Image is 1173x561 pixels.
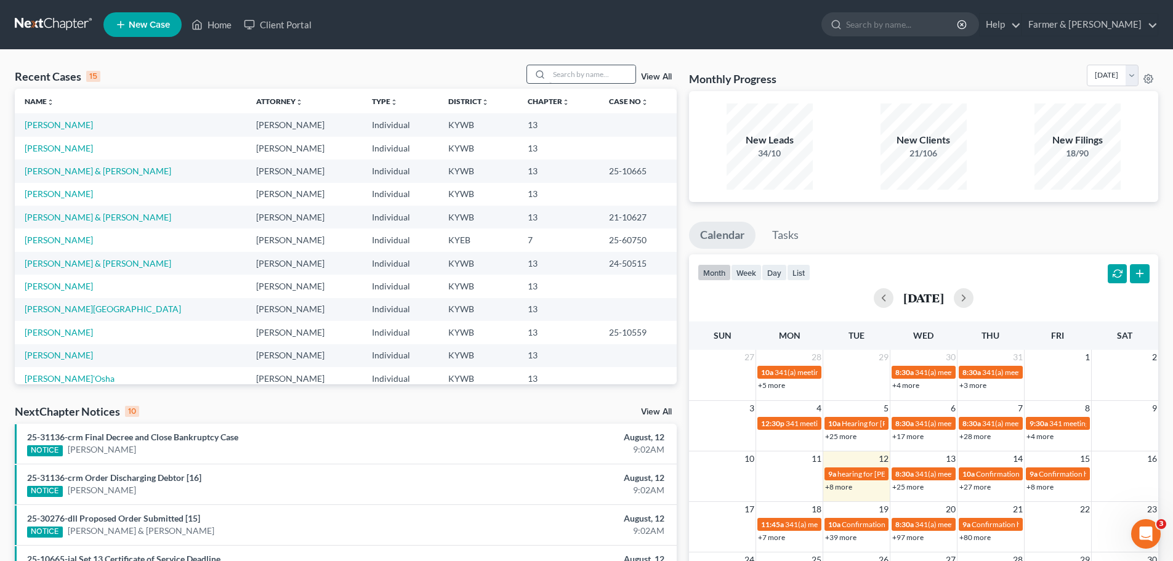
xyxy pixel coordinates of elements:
a: Chapterunfold_more [528,97,570,106]
span: 27 [743,350,756,365]
span: 341(a) meeting for [PERSON_NAME] & [PERSON_NAME] [982,368,1166,377]
div: New Leads [727,133,813,147]
div: NOTICE [27,486,63,497]
td: KYWB [438,275,518,297]
span: 3 [1156,519,1166,529]
td: [PERSON_NAME] [246,206,362,228]
a: Typeunfold_more [372,97,398,106]
td: Individual [362,159,438,182]
span: 3 [748,401,756,416]
span: 341(a) meeting for [PERSON_NAME] [915,520,1034,529]
span: 10a [828,520,840,529]
i: unfold_more [390,99,398,106]
span: 10 [743,451,756,466]
td: 13 [518,159,599,182]
a: Help [980,14,1021,36]
td: Individual [362,275,438,297]
span: 9:30a [1030,419,1048,428]
td: KYWB [438,159,518,182]
a: [PERSON_NAME] [68,443,136,456]
div: 9:02AM [460,443,664,456]
td: [PERSON_NAME] [246,344,362,367]
span: 11:45a [761,520,784,529]
a: [PERSON_NAME]'Osha [25,373,115,384]
td: 13 [518,252,599,275]
span: 1 [1084,350,1091,365]
span: 8:30a [895,419,914,428]
a: Districtunfold_more [448,97,489,106]
td: 13 [518,298,599,321]
span: 7 [1017,401,1024,416]
td: [PERSON_NAME] [246,159,362,182]
a: Farmer & [PERSON_NAME] [1022,14,1158,36]
span: 341(a) meeting for Greisis De La [PERSON_NAME] [915,419,1076,428]
td: [PERSON_NAME] [246,183,362,206]
i: unfold_more [562,99,570,106]
span: 8:30a [962,368,981,377]
a: [PERSON_NAME] [25,119,93,130]
td: 13 [518,344,599,367]
span: 9 [1151,401,1158,416]
span: 8:30a [962,419,981,428]
span: Thu [982,330,999,341]
td: 25-60750 [599,228,677,251]
td: Individual [362,298,438,321]
a: Attorneyunfold_more [256,97,303,106]
td: [PERSON_NAME] [246,298,362,321]
td: Individual [362,252,438,275]
td: 7 [518,228,599,251]
td: 13 [518,113,599,136]
a: [PERSON_NAME] [25,327,93,337]
div: August, 12 [460,512,664,525]
a: [PERSON_NAME] & [PERSON_NAME] [68,525,214,537]
i: unfold_more [482,99,489,106]
span: 6 [949,401,957,416]
span: Confirmation hearing for [PERSON_NAME] [842,520,982,529]
td: Individual [362,113,438,136]
a: [PERSON_NAME] & [PERSON_NAME] [25,166,171,176]
button: list [787,264,810,281]
span: Sun [714,330,732,341]
a: Tasks [761,222,810,249]
span: Mon [779,330,800,341]
div: New Clients [881,133,967,147]
span: 30 [945,350,957,365]
span: Hearing for [PERSON_NAME] [842,419,938,428]
td: 13 [518,137,599,159]
div: August, 12 [460,472,664,484]
span: 11 [810,451,823,466]
div: 21/106 [881,147,967,159]
a: [PERSON_NAME] [25,281,93,291]
span: Fri [1051,330,1064,341]
td: KYWB [438,367,518,390]
a: +28 more [959,432,991,441]
div: 9:02AM [460,525,664,537]
span: 10a [828,419,840,428]
a: +25 more [825,432,857,441]
span: 14 [1012,451,1024,466]
td: [PERSON_NAME] [246,367,362,390]
a: +80 more [959,533,991,542]
a: +8 more [1026,482,1054,491]
span: Confirmation hearing for [PERSON_NAME] [972,520,1111,529]
a: [PERSON_NAME] [25,350,93,360]
span: 8:30a [895,469,914,478]
td: [PERSON_NAME] [246,137,362,159]
span: Sat [1117,330,1132,341]
a: +17 more [892,432,924,441]
td: 13 [518,206,599,228]
span: 17 [743,502,756,517]
span: 20 [945,502,957,517]
a: [PERSON_NAME] [25,143,93,153]
div: August, 12 [460,431,664,443]
a: [PERSON_NAME] & [PERSON_NAME] [25,258,171,268]
span: 4 [815,401,823,416]
div: NOTICE [27,527,63,538]
a: View All [641,73,672,81]
span: 341(a) meeting for [PERSON_NAME] & [PERSON_NAME] [915,469,1099,478]
span: New Case [129,20,170,30]
iframe: Intercom live chat [1131,519,1161,549]
span: 9a [1030,469,1038,478]
div: 9:02AM [460,484,664,496]
td: KYWB [438,113,518,136]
